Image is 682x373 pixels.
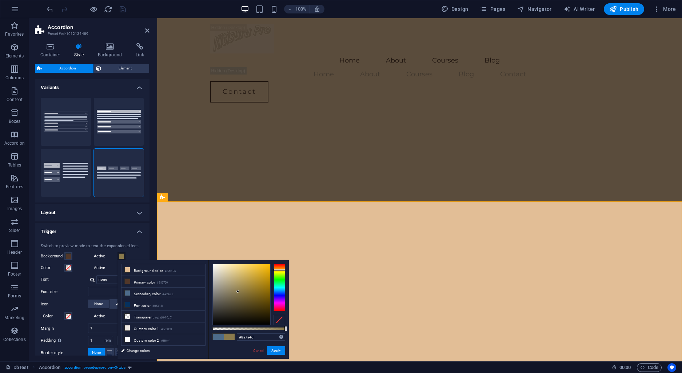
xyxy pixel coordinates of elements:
[162,292,173,297] small: #4d6b8a
[213,334,224,340] span: #4d6b8a
[94,252,117,261] label: Active
[8,162,21,168] p: Tables
[5,75,24,81] p: Columns
[161,327,172,332] small: #eee8e3
[41,326,88,330] label: Margin
[41,275,88,284] label: Font
[121,276,205,288] li: Primary color
[130,43,149,58] h4: Link
[88,348,105,357] button: None
[4,140,25,146] p: Accordion
[94,264,117,272] label: Active
[9,119,21,124] p: Boxes
[35,64,93,73] button: Accordion
[640,363,658,372] span: Code
[41,312,64,321] label: - Color
[653,5,676,13] span: More
[39,363,132,372] nav: breadcrumb
[121,334,205,346] li: Custom color 2
[650,3,679,15] button: More
[64,363,125,372] span: . accordion .preset-accordion-v3-tabs
[41,349,88,357] label: Border style
[563,5,595,13] span: AI Writer
[438,3,471,15] button: Design
[35,43,69,58] h4: Container
[41,252,64,261] label: Background
[117,336,144,345] button: Custom
[4,315,24,321] p: Marketing
[610,5,638,13] span: Publish
[88,300,109,308] button: None
[6,184,23,190] p: Features
[5,53,24,59] p: Elements
[121,288,205,299] li: Secondary color
[35,79,149,92] h4: Variants
[619,363,631,372] span: 00 00
[48,24,149,31] h2: Accordion
[92,348,101,357] span: None
[3,337,25,342] p: Collections
[438,3,471,15] div: Design (Ctrl+Alt+Y)
[121,322,205,334] li: Custom color 1
[41,300,88,309] label: Icon
[637,363,662,372] button: Code
[477,3,508,15] button: Pages
[9,228,20,233] p: Slider
[94,300,103,308] span: None
[224,334,235,340] span: #8a7a4d
[46,5,54,13] i: Undo: tab-grow ((false, null, null) -> (true, null, null)) (Ctrl+Z)
[165,269,176,274] small: #e2be96
[44,64,91,73] span: Accordion
[295,5,307,13] h6: 100%
[92,43,131,58] h4: Background
[480,5,505,13] span: Pages
[94,312,117,321] label: Active
[8,293,21,299] p: Forms
[667,363,676,372] button: Usercentrics
[274,315,285,325] div: Clear Color Selection
[267,346,285,355] button: Apply
[6,363,28,372] a: Click to cancel selection. Double-click to open Pages
[252,348,265,353] a: Cancel
[121,299,205,311] li: Font color
[612,363,631,372] h6: Session time
[128,365,132,369] i: This element is a customizable preset
[517,5,552,13] span: Navigator
[7,206,22,212] p: Images
[161,338,170,344] small: #ffffff
[152,304,163,309] small: #06315d
[7,249,22,255] p: Header
[41,336,88,345] label: Padding
[561,3,598,15] button: AI Writer
[514,3,555,15] button: Navigator
[155,315,172,320] small: rgba(0,0,0,.0)
[69,43,92,58] h4: Style
[35,204,149,221] h4: Layout
[441,5,468,13] span: Design
[41,243,144,249] div: Switch to preview mode to test the expansion effect.
[41,290,88,294] label: Font size
[284,5,310,13] button: 100%
[8,271,21,277] p: Footer
[48,31,135,37] h3: Preset #ed-1012134489
[157,280,168,285] small: #513729
[35,223,149,236] h4: Trigger
[39,363,61,372] span: Click to select. Double-click to edit
[121,264,205,276] li: Background color
[604,3,644,15] button: Publish
[94,64,149,73] button: Element
[7,97,23,103] p: Content
[625,365,626,370] span: :
[104,5,112,13] button: reload
[121,311,205,322] li: Transparent
[45,5,54,13] button: undo
[314,6,320,12] i: On resize automatically adjust zoom level to fit chosen device.
[5,31,24,37] p: Favorites
[103,64,147,73] span: Element
[41,264,64,272] label: Color
[117,346,202,355] a: Change colors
